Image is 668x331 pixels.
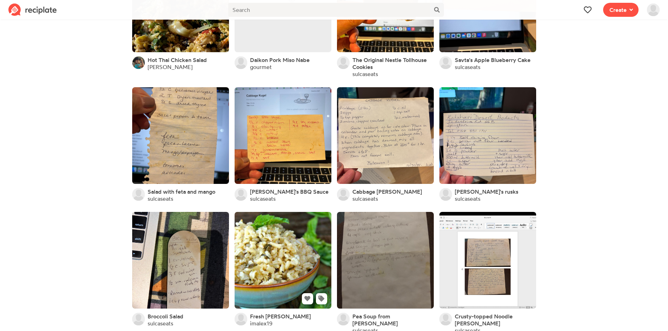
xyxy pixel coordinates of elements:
[455,188,518,195] a: [PERSON_NAME]'s rusks
[439,313,452,325] img: User's avatar
[352,188,422,195] a: Cabbage [PERSON_NAME]
[439,188,452,201] img: User's avatar
[148,313,183,320] a: Broccoli Salad
[148,320,173,327] a: sulcaseats
[352,195,378,202] a: sulcaseats
[132,313,145,325] img: User's avatar
[647,4,660,16] img: User's avatar
[352,56,434,70] a: The Original Nestle Tollhouse Cookies
[337,313,350,325] img: User's avatar
[455,63,480,70] a: sulcaseats
[337,188,350,201] img: User's avatar
[250,56,310,63] a: Daikon Pork Miso Nabe
[132,188,145,201] img: User's avatar
[250,313,311,320] a: Fresh [PERSON_NAME]
[609,6,627,14] span: Create
[235,56,247,69] img: User's avatar
[352,313,398,327] span: Pea Soup from [PERSON_NAME]
[439,56,452,69] img: User's avatar
[148,56,207,63] a: Hot Thai Chicken Salad
[352,70,378,77] a: sulcaseats
[455,56,531,63] a: Savta's Apple Blueberry Cake
[250,320,273,327] a: imalex19
[455,195,480,202] a: sulcaseats
[250,63,272,70] a: gourmet
[250,195,276,202] a: sulcaseats
[235,313,247,325] img: User's avatar
[8,4,57,16] img: Reciplate
[228,3,430,17] input: Search
[132,56,145,69] img: User's avatar
[148,63,193,70] a: [PERSON_NAME]
[250,188,329,195] a: [PERSON_NAME]'s BBQ Sauce
[235,188,247,201] img: User's avatar
[148,195,173,202] a: sulcaseats
[148,188,215,195] a: Salad with feta and mango
[455,313,536,327] a: Crusty-topped Noodle [PERSON_NAME]
[337,56,350,69] img: User's avatar
[352,313,434,327] a: Pea Soup from [PERSON_NAME]
[455,313,513,327] span: Crusty-topped Noodle [PERSON_NAME]
[603,3,639,17] button: Create
[352,56,427,70] span: The Original Nestle Tollhouse Cookies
